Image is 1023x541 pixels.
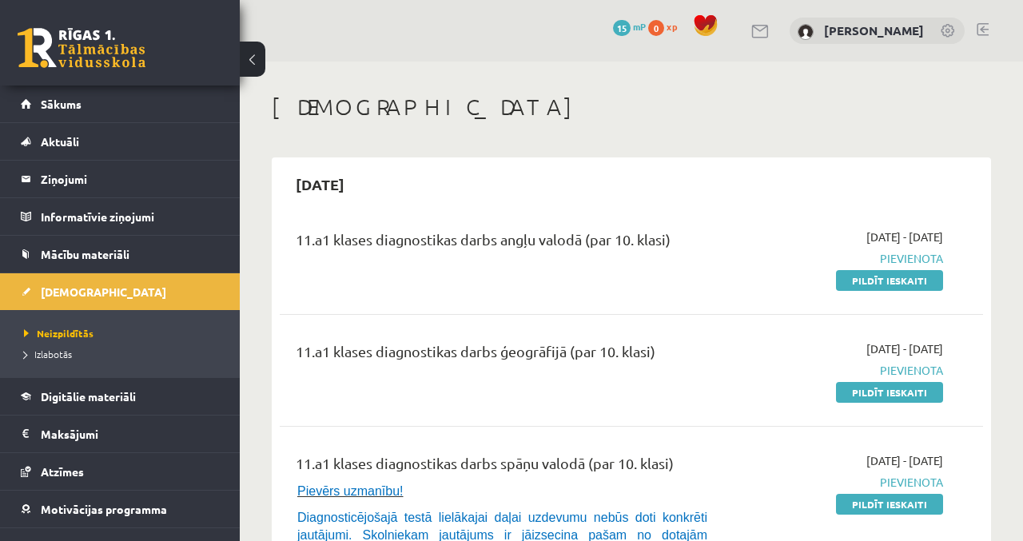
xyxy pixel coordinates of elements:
span: Atzīmes [41,464,84,479]
span: 0 [648,20,664,36]
a: 0 xp [648,20,685,33]
a: Motivācijas programma [21,491,220,527]
a: Sākums [21,86,220,122]
span: Mācību materiāli [41,247,129,261]
a: [DEMOGRAPHIC_DATA] [21,273,220,310]
a: Digitālie materiāli [21,378,220,415]
span: [DATE] - [DATE] [866,452,943,469]
div: 11.a1 klases diagnostikas darbs spāņu valodā (par 10. klasi) [296,452,719,482]
a: Maksājumi [21,416,220,452]
span: Pievērs uzmanību! [297,484,404,498]
span: Pievienota [743,474,943,491]
span: Sākums [41,97,82,111]
img: Agata Kapisterņicka [798,24,814,40]
a: Ziņojumi [21,161,220,197]
div: 11.a1 klases diagnostikas darbs ģeogrāfijā (par 10. klasi) [296,340,719,370]
a: Pildīt ieskaiti [836,494,943,515]
span: mP [633,20,646,33]
a: Aktuāli [21,123,220,160]
a: Neizpildītās [24,326,224,340]
h2: [DATE] [280,165,360,203]
div: 11.a1 klases diagnostikas darbs angļu valodā (par 10. klasi) [296,229,719,258]
legend: Informatīvie ziņojumi [41,198,220,235]
a: Pildīt ieskaiti [836,382,943,403]
span: 15 [613,20,631,36]
span: Motivācijas programma [41,502,167,516]
a: Atzīmes [21,453,220,490]
legend: Ziņojumi [41,161,220,197]
span: Pievienota [743,250,943,267]
a: Informatīvie ziņojumi [21,198,220,235]
span: Digitālie materiāli [41,389,136,404]
span: Aktuāli [41,134,79,149]
span: [DEMOGRAPHIC_DATA] [41,284,166,299]
span: xp [667,20,677,33]
a: Pildīt ieskaiti [836,270,943,291]
span: Pievienota [743,362,943,379]
legend: Maksājumi [41,416,220,452]
span: Neizpildītās [24,327,94,340]
a: Rīgas 1. Tālmācības vidusskola [18,28,145,68]
span: Izlabotās [24,348,72,360]
a: Mācību materiāli [21,236,220,272]
span: [DATE] - [DATE] [866,340,943,357]
a: Izlabotās [24,347,224,361]
span: [DATE] - [DATE] [866,229,943,245]
h1: [DEMOGRAPHIC_DATA] [272,93,991,121]
a: [PERSON_NAME] [824,22,924,38]
a: 15 mP [613,20,646,33]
